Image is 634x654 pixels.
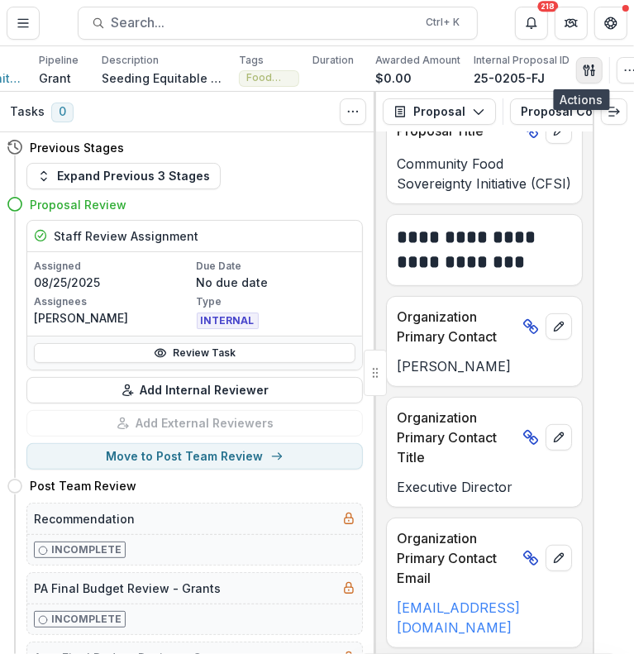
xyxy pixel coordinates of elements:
[26,443,363,470] button: Move to Post Team Review
[39,69,71,87] p: Grant
[30,196,126,213] h4: Proposal Review
[546,313,572,340] button: edit
[397,307,516,346] p: Organization Primary Contact
[34,343,355,363] a: Review Task
[538,1,559,12] div: 218
[102,53,159,68] p: Description
[197,274,356,291] p: No due date
[34,309,193,327] p: [PERSON_NAME]
[601,98,627,125] button: Expand right
[397,154,572,193] p: Community Food Sovereignty Initiative (CFSI)
[594,7,627,40] button: Get Help
[34,510,135,527] h5: Recommendation
[375,69,412,87] p: $0.00
[34,274,193,291] p: 08/25/2025
[397,477,572,497] p: Executive Director
[51,542,122,557] p: Incomplete
[112,15,417,31] span: Search...
[54,227,198,245] h5: Staff Review Assignment
[51,103,74,122] span: 0
[546,424,572,451] button: edit
[546,545,572,571] button: edit
[26,410,363,437] button: Add External Reviewers
[340,98,366,125] button: Toggle View Cancelled Tasks
[26,163,221,189] button: Expand Previous 3 Stages
[383,98,496,125] button: Proposal
[51,612,122,627] p: Incomplete
[474,53,570,68] p: Internal Proposal ID
[102,69,226,87] p: Seeding Equitable and Sustainable Local Food Systems
[197,313,259,329] span: INTERNAL
[397,528,516,588] p: Organization Primary Contact Email
[39,53,79,68] p: Pipeline
[7,7,40,40] button: Toggle Menu
[34,294,193,309] p: Assignees
[26,377,363,403] button: Add Internal Reviewer
[197,294,356,309] p: Type
[515,7,548,40] button: Notifications
[10,104,45,120] h3: Tasks
[555,7,588,40] button: Partners
[197,259,356,274] p: Due Date
[30,139,124,156] h4: Previous Stages
[397,408,516,467] p: Organization Primary Contact Title
[423,13,464,31] div: Ctrl + K
[246,72,292,84] span: Food Justice - Equitable and Resilient Food Systems
[30,477,136,494] h4: Post Team Review
[312,53,354,68] p: Duration
[375,53,460,68] p: Awarded Amount
[78,7,478,40] button: Search...
[474,69,545,87] p: 25-0205-FJ
[34,580,221,597] h5: PA Final Budget Review - Grants
[239,53,264,68] p: Tags
[397,599,520,636] a: [EMAIL_ADDRESS][DOMAIN_NAME]
[397,356,572,376] p: [PERSON_NAME]
[34,259,193,274] p: Assigned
